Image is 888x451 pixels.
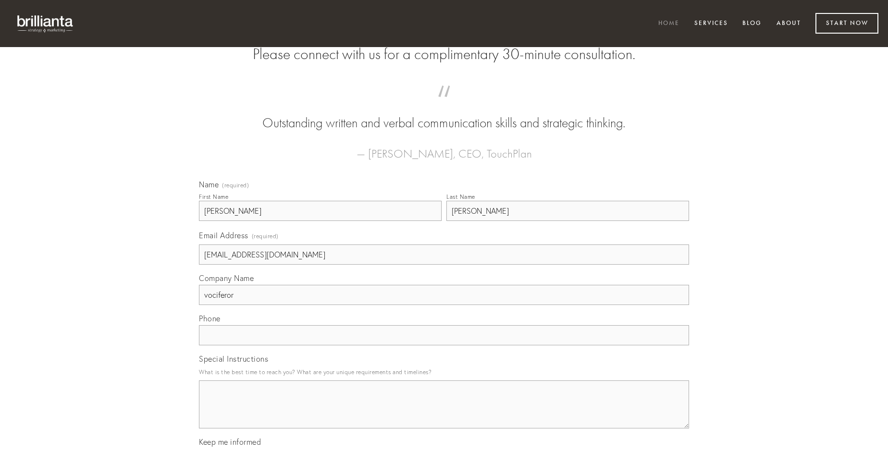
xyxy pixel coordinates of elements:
[222,183,249,188] span: (required)
[199,193,228,200] div: First Name
[199,273,254,283] span: Company Name
[199,354,268,364] span: Special Instructions
[214,95,674,133] blockquote: Outstanding written and verbal communication skills and strategic thinking.
[199,45,689,63] h2: Please connect with us for a complimentary 30-minute consultation.
[199,366,689,378] p: What is the best time to reach you? What are your unique requirements and timelines?
[688,16,734,32] a: Services
[252,230,279,243] span: (required)
[214,95,674,114] span: “
[214,133,674,163] figcaption: — [PERSON_NAME], CEO, TouchPlan
[199,180,219,189] span: Name
[736,16,768,32] a: Blog
[652,16,686,32] a: Home
[199,437,261,447] span: Keep me informed
[770,16,807,32] a: About
[446,193,475,200] div: Last Name
[10,10,82,37] img: brillianta - research, strategy, marketing
[199,231,248,240] span: Email Address
[199,314,221,323] span: Phone
[815,13,878,34] a: Start Now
